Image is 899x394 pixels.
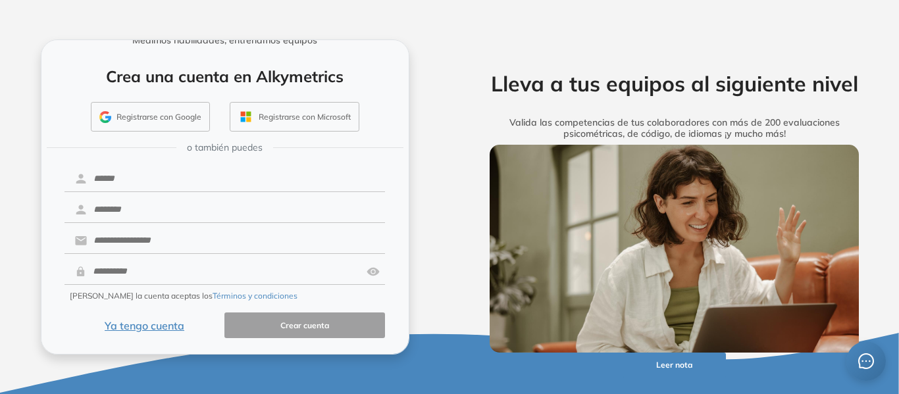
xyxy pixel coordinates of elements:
h5: Medimos habilidades, entrenamos equipos [47,35,403,46]
span: message [858,353,874,369]
button: Registrarse con Google [91,102,210,132]
img: GMAIL_ICON [99,111,111,123]
h4: Crea una cuenta en Alkymetrics [59,67,392,86]
button: Crear cuenta [224,312,385,338]
span: o también puedes [187,141,263,155]
button: Registrarse con Microsoft [230,102,359,132]
img: asd [367,259,380,284]
span: [PERSON_NAME] la cuenta aceptas los [70,290,297,302]
img: img-more-info [490,145,860,353]
h5: Valida las competencias de tus colaboradores con más de 200 evaluaciones psicométricas, de código... [469,117,880,139]
img: OUTLOOK_ICON [238,109,253,124]
h2: Lleva a tus equipos al siguiente nivel [469,71,880,96]
button: Leer nota [623,353,726,378]
button: Términos y condiciones [213,290,297,302]
button: Ya tengo cuenta [64,312,225,338]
